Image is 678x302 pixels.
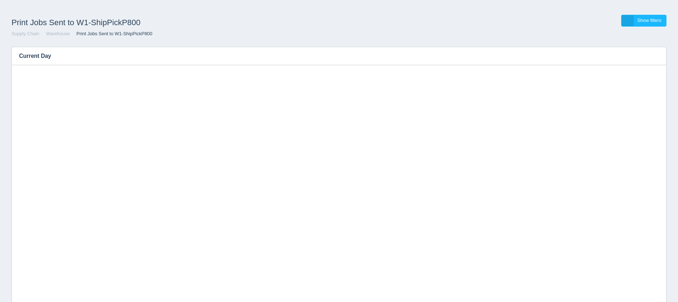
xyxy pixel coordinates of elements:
span: Show filters [637,18,661,23]
h1: Print Jobs Sent to W1-ShipPickP800 [12,15,339,31]
a: Supply Chain [12,31,39,36]
a: Warehouse [46,31,70,36]
li: Print Jobs Sent to W1-ShipPickP800 [71,31,153,37]
h3: Current Day [12,47,644,65]
a: Show filters [621,15,666,27]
